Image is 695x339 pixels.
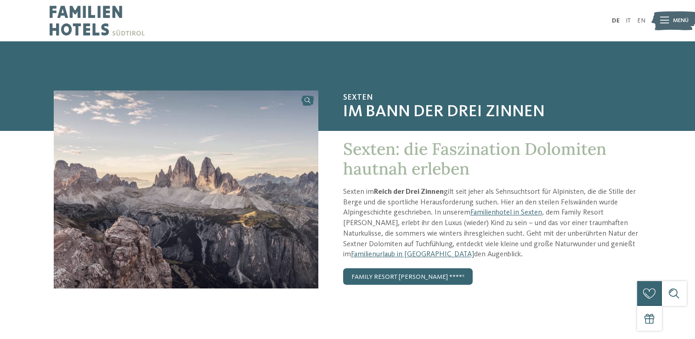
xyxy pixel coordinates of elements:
[351,251,474,258] a: Familienurlaub in [GEOGRAPHIC_DATA]
[343,268,473,285] a: Family Resort [PERSON_NAME] ****ˢ
[54,90,318,288] img: Familienhotel in Sexten: den Dolomiten ganz nah
[626,17,631,24] a: IT
[343,187,641,260] p: Sexten im gilt seit jeher als Sehnsuchtsort für Alpinisten, die die Stille der Berge und die spor...
[343,102,641,122] span: Im Bann der Drei Zinnen
[374,188,444,196] strong: Reich der Drei Zinnen
[673,17,689,25] span: Menü
[470,209,542,216] a: Familienhotel in Sexten
[637,17,645,24] a: EN
[612,17,620,24] a: DE
[343,138,606,179] span: Sexten: die Faszination Dolomiten hautnah erleben
[343,93,641,103] span: Sexten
